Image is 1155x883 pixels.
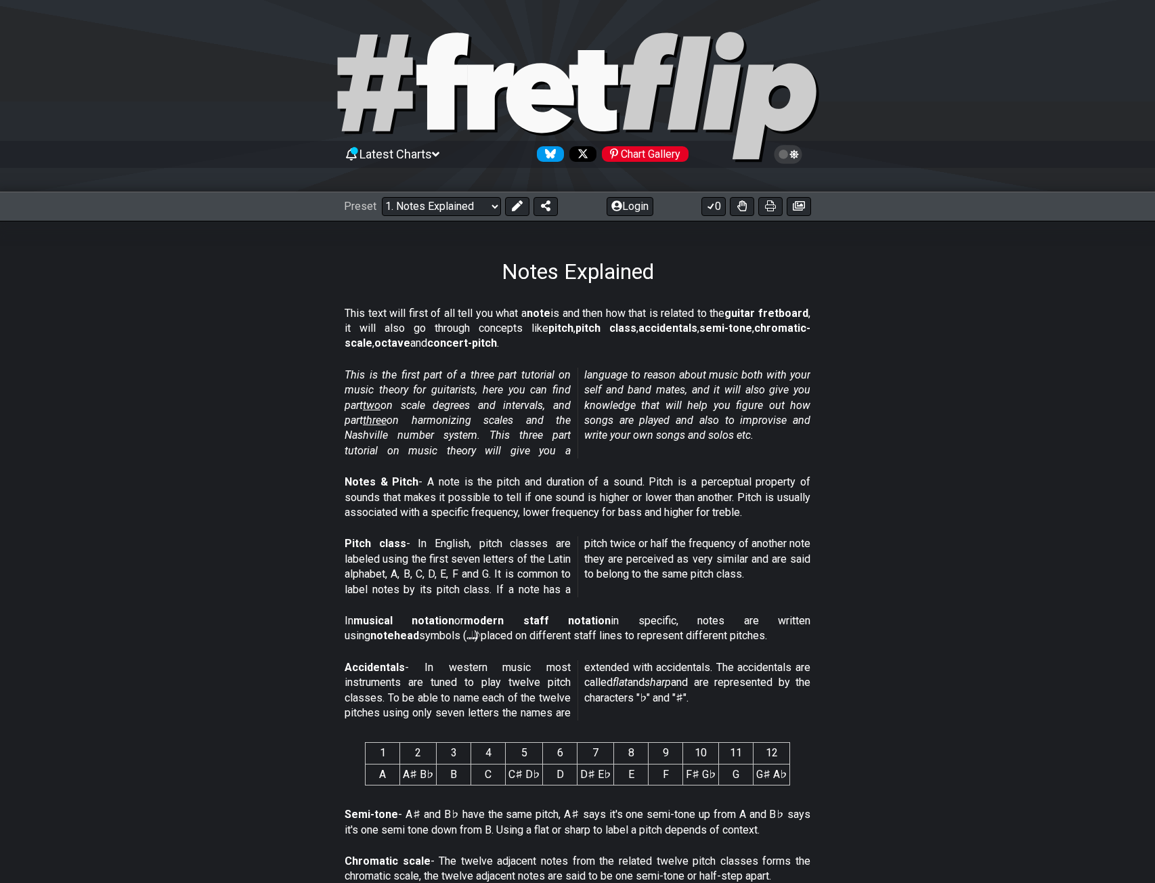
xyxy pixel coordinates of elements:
[683,764,719,785] td: F♯ G♭
[359,147,432,161] span: Latest Charts
[345,475,810,520] p: - A note is the pitch and duration of a sound. Pitch is a perceptual property of sounds that make...
[366,764,400,785] td: A
[382,197,501,216] select: Preset
[787,197,811,216] button: Create image
[427,337,497,349] strong: concert-pitch
[363,414,387,427] span: three
[502,259,654,284] h1: Notes Explained
[649,764,683,785] td: F
[645,676,671,689] em: sharp
[649,743,683,764] th: 9
[754,743,790,764] th: 12
[345,807,810,838] p: - A♯ and B♭ have the same pitch, A♯ says it's one semi-tone up from A and B♭ says it's one semi t...
[575,322,636,335] strong: pitch class
[344,200,376,213] span: Preset
[374,337,410,349] strong: octave
[345,660,810,721] p: - In western music most instruments are tuned to play twelve pitch classes. To be able to name ea...
[437,764,471,785] td: B
[345,613,810,644] p: In or in specific, notes are written using symbols (𝅝 𝅗𝅥 𝅘𝅥 𝅘𝅥𝅮) placed on different staff lines to r...
[345,855,431,867] strong: Chromatic scale
[699,322,752,335] strong: semi-tone
[471,764,506,785] td: C
[701,197,726,216] button: 0
[527,307,550,320] strong: note
[719,764,754,785] td: G
[363,399,380,412] span: two
[400,743,437,764] th: 2
[577,743,614,764] th: 7
[613,676,628,689] em: flat
[370,629,419,642] strong: notehead
[505,197,529,216] button: Edit Preset
[564,146,596,162] a: Follow #fretflip at X
[683,743,719,764] th: 10
[781,148,796,160] span: Toggle light / dark theme
[345,475,418,488] strong: Notes & Pitch
[754,764,790,785] td: G♯ A♭
[614,743,649,764] th: 8
[506,764,543,785] td: C♯ D♭
[464,614,611,627] strong: modern staff notation
[543,743,577,764] th: 6
[638,322,697,335] strong: accidentals
[471,743,506,764] th: 4
[533,197,558,216] button: Share Preset
[531,146,564,162] a: Follow #fretflip at Bluesky
[345,661,405,674] strong: Accidentals
[345,808,398,821] strong: Semi-tone
[607,197,653,216] button: Login
[602,146,689,162] div: Chart Gallery
[345,368,810,457] em: This is the first part of a three part tutorial on music theory for guitarists, here you can find...
[353,614,454,627] strong: musical notation
[345,536,810,597] p: - In English, pitch classes are labeled using the first seven letters of the Latin alphabet, A, B...
[400,764,437,785] td: A♯ B♭
[366,743,400,764] th: 1
[437,743,471,764] th: 3
[345,306,810,351] p: This text will first of all tell you what a is and then how that is related to the , it will also...
[614,764,649,785] td: E
[548,322,573,335] strong: pitch
[730,197,754,216] button: Toggle Dexterity for all fretkits
[596,146,689,162] a: #fretflip at Pinterest
[577,764,614,785] td: D♯ E♭
[758,197,783,216] button: Print
[724,307,808,320] strong: guitar fretboard
[543,764,577,785] td: D
[506,743,543,764] th: 5
[719,743,754,764] th: 11
[345,537,406,550] strong: Pitch class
